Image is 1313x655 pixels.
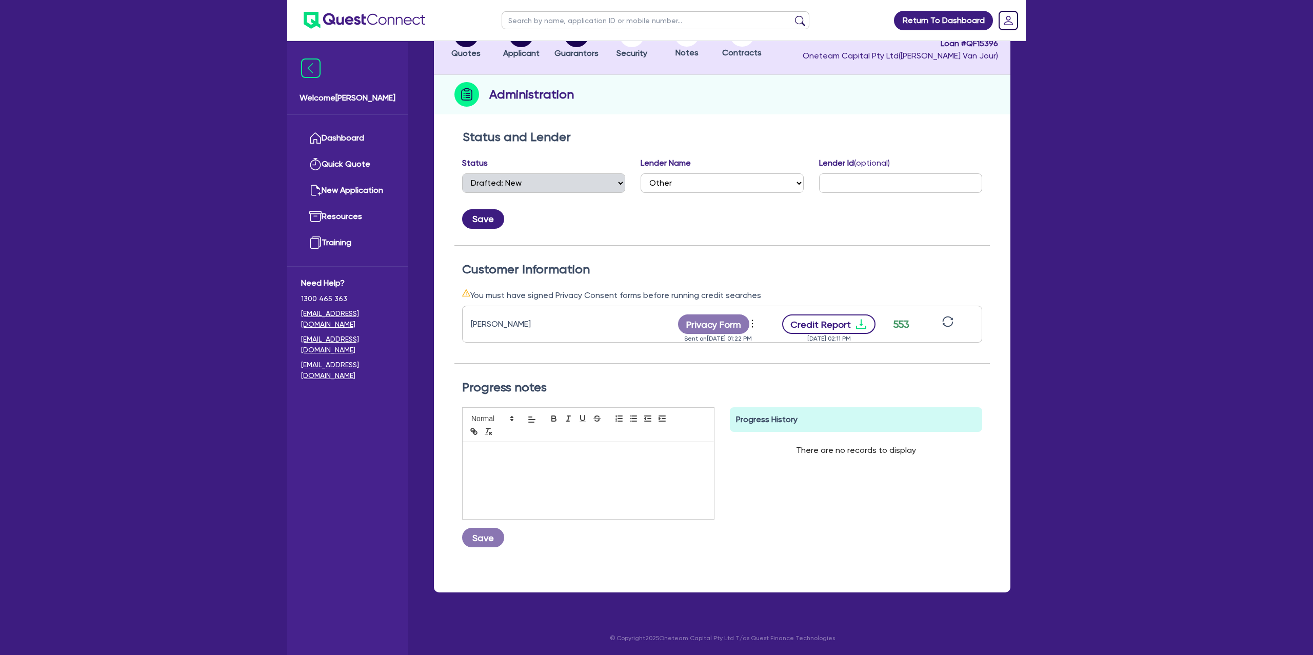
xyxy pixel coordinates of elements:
[803,37,998,50] span: Loan # QF15396
[304,12,425,29] img: quest-connect-logo-blue
[784,432,928,469] div: There are no records to display
[454,82,479,107] img: step-icon
[747,316,758,331] span: more
[462,209,504,229] button: Save
[678,314,750,334] button: Privacy Form
[939,315,957,333] button: sync
[301,334,394,355] a: [EMAIL_ADDRESS][DOMAIN_NAME]
[301,308,394,330] a: [EMAIL_ADDRESS][DOMAIN_NAME]
[301,293,394,304] span: 1300 465 363
[942,316,953,327] span: sync
[300,92,395,104] span: Welcome [PERSON_NAME]
[301,204,394,230] a: Resources
[427,633,1018,643] p: © Copyright 2025 Oneteam Capital Pty Ltd T/as Quest Finance Technologies
[309,184,322,196] img: new-application
[489,85,574,104] h2: Administration
[301,277,394,289] span: Need Help?
[462,528,504,547] button: Save
[749,315,758,333] button: Dropdown toggle
[463,130,982,145] h2: Status and Lender
[309,236,322,249] img: training
[502,11,809,29] input: Search by name, application ID or mobile number...
[301,360,394,381] a: [EMAIL_ADDRESS][DOMAIN_NAME]
[894,11,993,30] a: Return To Dashboard
[309,210,322,223] img: resources
[675,48,699,57] span: Notes
[462,262,982,277] h2: Customer Information
[730,407,982,432] div: Progress History
[782,314,876,334] button: Credit Reportdownload
[301,125,394,151] a: Dashboard
[462,380,982,395] h2: Progress notes
[641,157,691,169] label: Lender Name
[888,316,914,332] div: 553
[301,151,394,177] a: Quick Quote
[503,48,540,58] span: Applicant
[819,157,890,169] label: Lender Id
[854,158,890,168] span: (optional)
[301,58,321,78] img: icon-menu-close
[616,48,647,58] span: Security
[554,48,599,58] span: Guarantors
[855,318,867,330] span: download
[451,48,481,58] span: Quotes
[462,157,488,169] label: Status
[803,51,998,61] span: Oneteam Capital Pty Ltd ( [PERSON_NAME] Van Jour )
[301,230,394,256] a: Training
[471,318,599,330] div: [PERSON_NAME]
[462,289,470,297] span: warning
[995,7,1022,34] a: Dropdown toggle
[722,48,762,57] span: Contracts
[301,177,394,204] a: New Application
[309,158,322,170] img: quick-quote
[462,289,982,302] div: You must have signed Privacy Consent forms before running credit searches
